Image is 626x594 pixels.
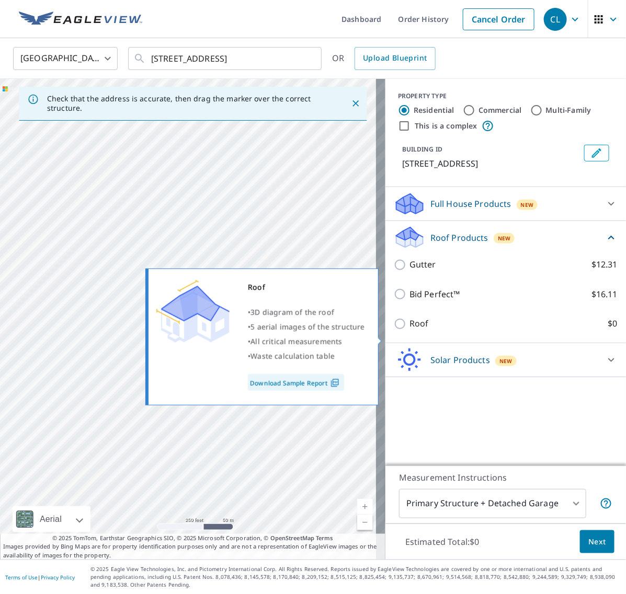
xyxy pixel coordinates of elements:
div: Full House ProductsNew [394,191,618,216]
p: Solar Products [430,354,490,366]
p: Estimated Total: $0 [397,530,488,553]
a: Privacy Policy [41,574,75,581]
input: Search by address or latitude-longitude [151,44,300,73]
span: Next [588,535,606,549]
label: This is a complex [415,121,477,131]
label: Residential [414,105,454,115]
div: • [248,320,365,334]
img: Pdf Icon [328,378,342,388]
div: Aerial [37,506,65,532]
a: Cancel Order [463,8,534,30]
span: 3D diagram of the roof [251,307,334,317]
div: • [248,305,365,320]
span: New [498,234,511,242]
span: New [499,357,513,365]
span: All critical measurements [251,336,342,346]
span: © 2025 TomTom, Earthstar Geographics SIO, © 2025 Microsoft Corporation, © [52,534,333,543]
label: Multi-Family [546,105,591,115]
a: Current Level 17, Zoom Out [357,515,373,530]
a: Current Level 17, Zoom In [357,499,373,515]
p: [STREET_ADDRESS] [402,157,580,170]
div: Roof [248,280,365,295]
label: Commercial [479,105,522,115]
span: Your report will include the primary structure and a detached garage if one exists. [600,497,612,510]
div: Primary Structure + Detached Garage [399,489,586,518]
button: Next [580,530,614,554]
div: CL [544,8,567,31]
a: Terms [316,534,333,542]
a: OpenStreetMap [270,534,314,542]
img: EV Logo [19,11,142,27]
p: Check that the address is accurate, then drag the marker over the correct structure. [47,94,332,113]
a: Upload Blueprint [355,47,435,70]
p: Measurement Instructions [399,471,612,484]
div: • [248,334,365,349]
span: 5 aerial images of the structure [251,322,365,332]
p: Bid Perfect™ [409,288,460,301]
p: Gutter [409,258,436,271]
span: Waste calculation table [251,351,335,361]
p: $16.11 [591,288,618,301]
div: Roof ProductsNew [394,225,618,250]
p: | [5,574,75,580]
img: Premium [156,280,230,343]
span: Upload Blueprint [363,52,427,65]
div: OR [332,47,436,70]
p: Full House Products [430,197,511,210]
a: Download Sample Report [248,374,344,391]
p: BUILDING ID [402,145,442,154]
p: Roof Products [430,231,488,244]
p: © 2025 Eagle View Technologies, Inc. and Pictometry International Corp. All Rights Reserved. Repo... [90,565,621,589]
div: Solar ProductsNew [394,347,618,372]
p: Roof [409,317,429,330]
a: Terms of Use [5,574,38,581]
button: Edit building 1 [584,145,609,161]
div: PROPERTY TYPE [398,91,613,101]
button: Close [349,97,362,110]
p: $0 [608,317,618,330]
p: $12.31 [591,258,618,271]
span: New [521,201,534,209]
div: Aerial [13,506,90,532]
div: [GEOGRAPHIC_DATA] [13,44,118,73]
div: • [248,349,365,364]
